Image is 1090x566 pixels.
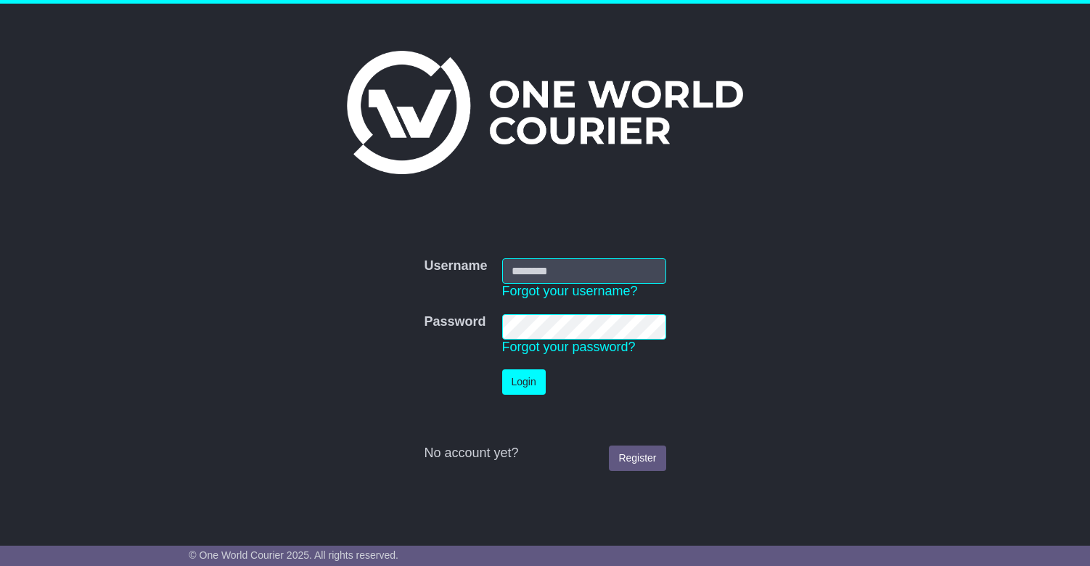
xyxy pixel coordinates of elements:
[424,446,665,462] div: No account yet?
[502,369,546,395] button: Login
[502,340,636,354] a: Forgot your password?
[347,51,743,174] img: One World
[424,258,487,274] label: Username
[609,446,665,471] a: Register
[424,314,485,330] label: Password
[502,284,638,298] a: Forgot your username?
[189,549,398,561] span: © One World Courier 2025. All rights reserved.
